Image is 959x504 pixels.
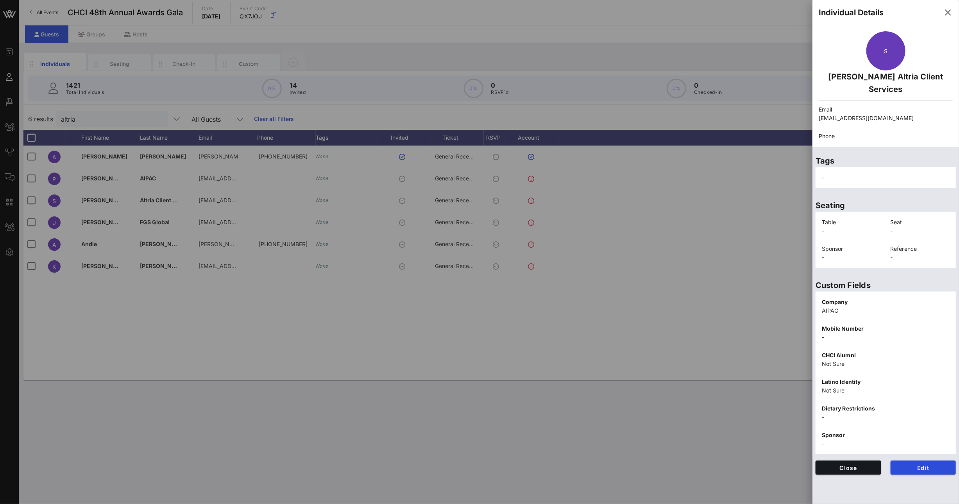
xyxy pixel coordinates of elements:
button: Edit [891,461,956,475]
span: - [822,174,824,181]
span: S [884,48,887,54]
p: - [822,227,881,235]
p: Company [822,298,950,306]
p: Seat [891,218,950,227]
p: Dietary Restrictions [822,404,950,413]
p: Email [819,105,953,114]
p: Table [822,218,881,227]
p: Mobile Number [822,324,950,333]
p: Sponsor [822,431,950,439]
p: [PERSON_NAME] Altria Client Services [819,70,953,95]
span: Close [822,464,875,471]
button: Close [816,461,881,475]
p: Latino Identity [822,378,950,386]
p: CHCI Alumni [822,351,950,360]
div: Individual Details [819,7,884,18]
p: - [822,333,950,342]
p: Not Sure [822,386,950,395]
p: Sponsor [822,245,881,253]
span: Edit [897,464,950,471]
p: AIPAC [822,306,950,315]
p: Not Sure [822,360,950,368]
p: - [891,253,950,262]
p: Seating [816,199,956,212]
p: - [822,439,950,448]
p: Tags [816,155,956,167]
p: - [822,413,950,421]
p: Custom Fields [816,279,956,292]
p: [EMAIL_ADDRESS][DOMAIN_NAME] [819,114,953,122]
p: - [891,227,950,235]
p: Phone [819,132,953,140]
p: - [822,253,881,262]
p: Reference [891,245,950,253]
